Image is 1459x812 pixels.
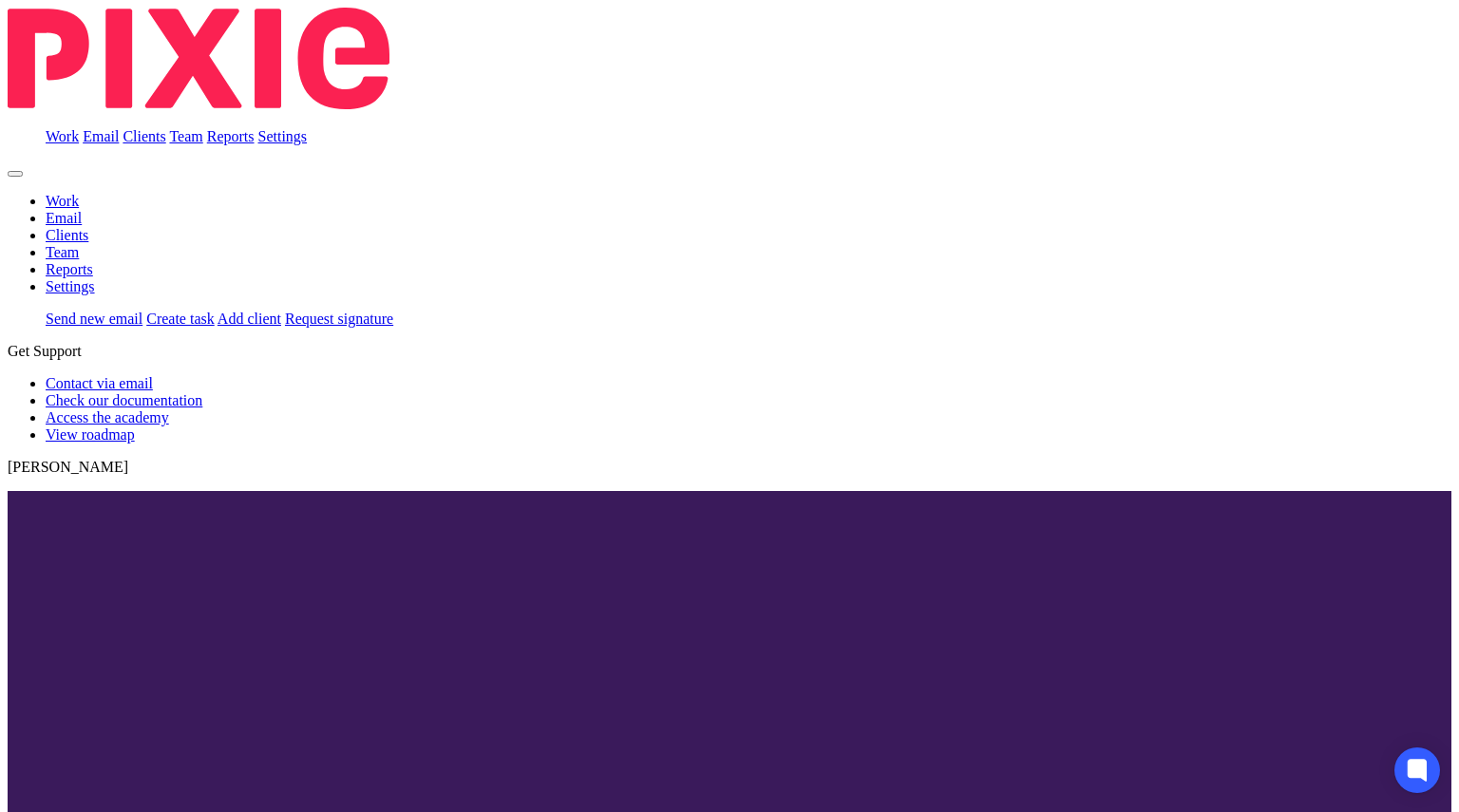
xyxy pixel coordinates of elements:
[8,343,82,359] span: Get Support
[46,210,82,226] a: Email
[123,128,165,144] a: Clients
[46,244,79,260] a: Team
[46,426,135,443] a: View roadmap
[8,8,389,109] img: Pixie
[46,375,153,391] a: Contact via email
[46,311,142,327] a: Send new email
[146,311,215,327] a: Create task
[46,278,95,294] a: Settings
[83,128,119,144] a: Email
[218,311,281,327] a: Add client
[258,128,308,144] a: Settings
[46,227,88,243] a: Clients
[8,459,1451,476] p: [PERSON_NAME]
[207,128,255,144] a: Reports
[46,128,79,144] a: Work
[46,261,93,277] a: Reports
[46,392,202,408] a: Check our documentation
[285,311,393,327] a: Request signature
[46,409,169,425] a: Access the academy
[46,193,79,209] a: Work
[169,128,202,144] a: Team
